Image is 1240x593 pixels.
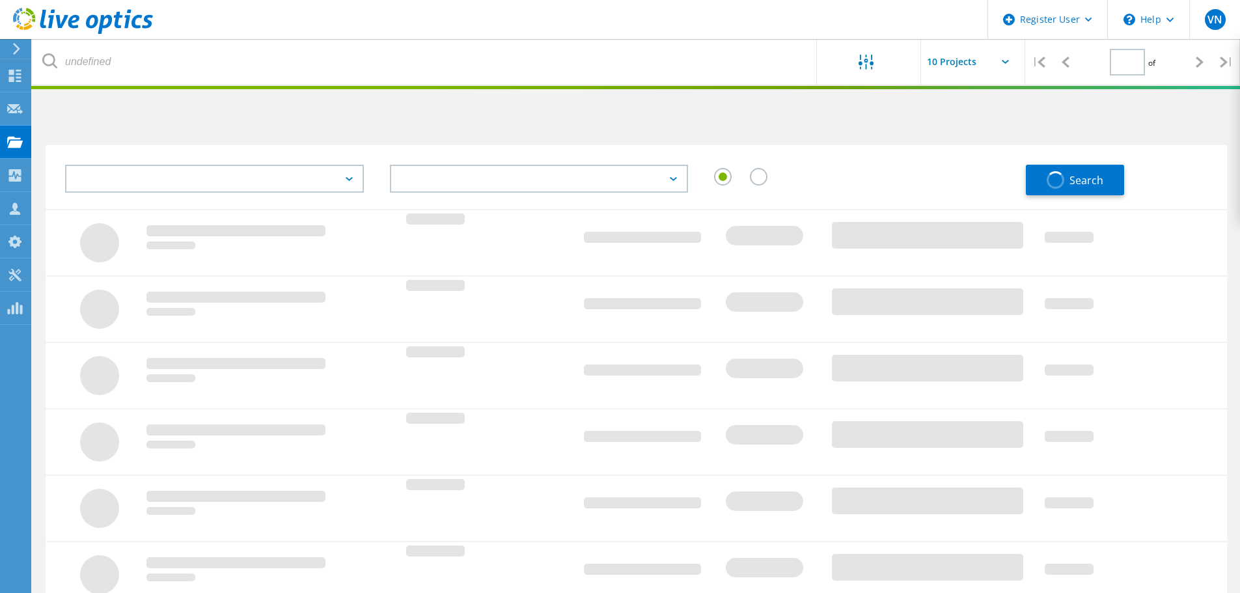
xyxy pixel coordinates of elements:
[1123,14,1135,25] svg: \n
[1207,14,1222,25] span: VN
[13,27,153,36] a: Live Optics Dashboard
[1025,39,1052,85] div: |
[33,39,818,85] input: undefined
[1026,165,1124,195] button: Search
[1213,39,1240,85] div: |
[1069,173,1103,187] span: Search
[1148,57,1155,68] span: of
